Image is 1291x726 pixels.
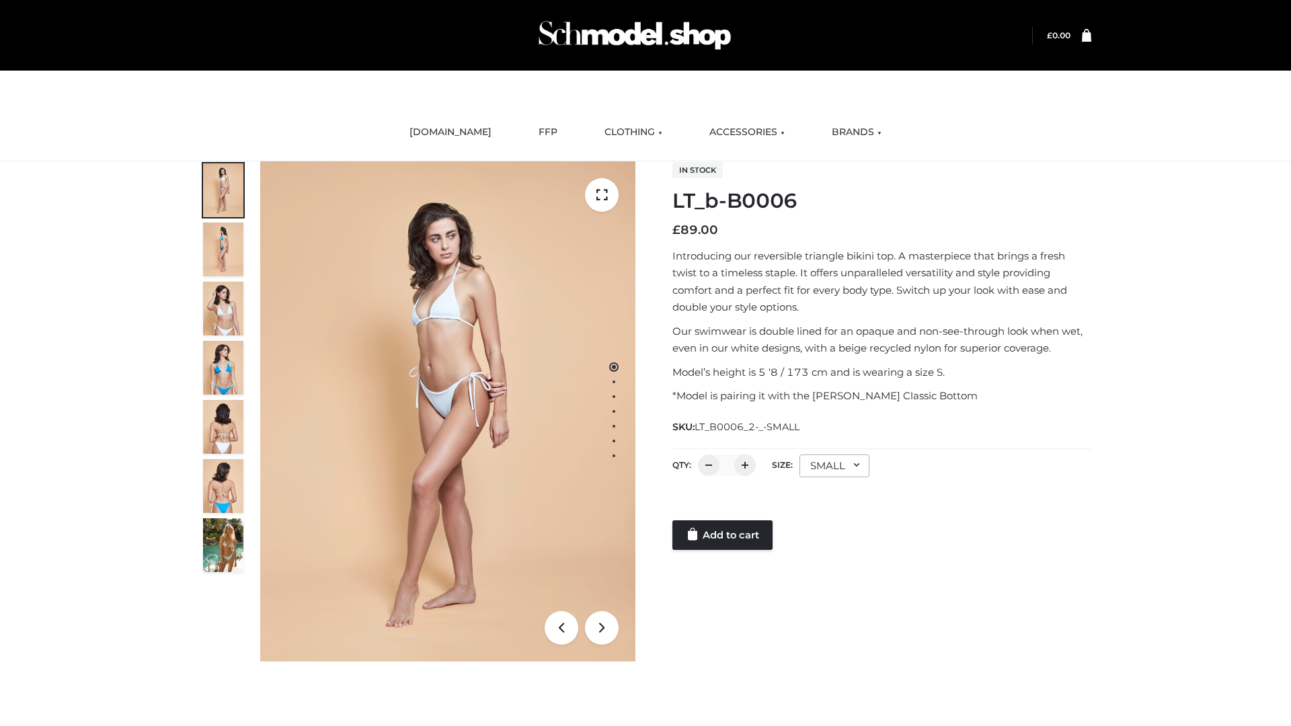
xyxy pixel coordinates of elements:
[203,341,243,395] img: ArielClassicBikiniTop_CloudNine_AzureSky_OW114ECO_4-scaled.jpg
[699,118,795,147] a: ACCESSORIES
[799,454,869,477] div: SMALL
[672,189,1091,213] h1: LT_b-B0006
[672,247,1091,316] p: Introducing our reversible triangle bikini top. A masterpiece that brings a fresh twist to a time...
[672,223,680,237] span: £
[534,9,736,62] img: Schmodel Admin 964
[1047,30,1052,40] span: £
[672,419,801,435] span: SKU:
[1047,30,1070,40] bdi: 0.00
[203,400,243,454] img: ArielClassicBikiniTop_CloudNine_AzureSky_OW114ECO_7-scaled.jpg
[260,161,635,661] img: ArielClassicBikiniTop_CloudNine_AzureSky_OW114ECO_1
[672,162,723,178] span: In stock
[203,518,243,572] img: Arieltop_CloudNine_AzureSky2.jpg
[772,460,793,470] label: Size:
[822,118,892,147] a: BRANDS
[1047,30,1070,40] a: £0.00
[695,421,799,433] span: LT_B0006_2-_-SMALL
[672,387,1091,405] p: *Model is pairing it with the [PERSON_NAME] Classic Bottom
[203,163,243,217] img: ArielClassicBikiniTop_CloudNine_AzureSky_OW114ECO_1-scaled.jpg
[672,520,773,550] a: Add to cart
[203,282,243,335] img: ArielClassicBikiniTop_CloudNine_AzureSky_OW114ECO_3-scaled.jpg
[529,118,568,147] a: FFP
[672,223,718,237] bdi: 89.00
[203,223,243,276] img: ArielClassicBikiniTop_CloudNine_AzureSky_OW114ECO_2-scaled.jpg
[594,118,672,147] a: CLOTHING
[672,323,1091,357] p: Our swimwear is double lined for an opaque and non-see-through look when wet, even in our white d...
[399,118,502,147] a: [DOMAIN_NAME]
[672,364,1091,381] p: Model’s height is 5 ‘8 / 173 cm and is wearing a size S.
[203,459,243,513] img: ArielClassicBikiniTop_CloudNine_AzureSky_OW114ECO_8-scaled.jpg
[672,460,691,470] label: QTY:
